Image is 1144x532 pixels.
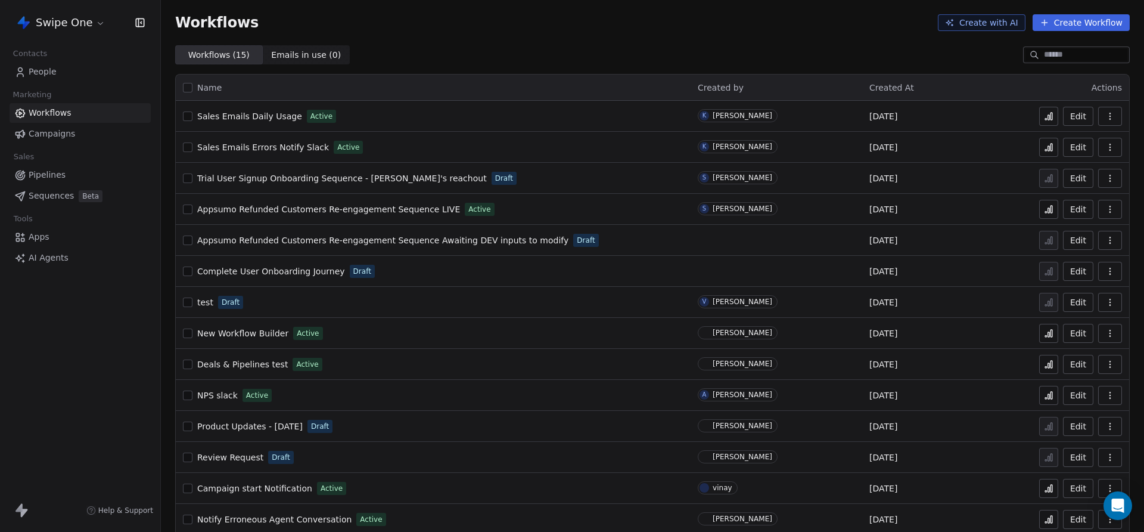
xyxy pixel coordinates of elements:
[296,359,318,370] span: Active
[29,252,69,264] span: AI Agents
[1063,262,1093,281] a: Edit
[1063,324,1093,343] button: Edit
[869,83,914,92] span: Created At
[713,453,772,461] div: [PERSON_NAME]
[702,297,707,307] div: V
[702,111,707,120] div: K
[197,172,487,184] a: Trial User Signup Onboarding Sequence - [PERSON_NAME]'s reachout
[197,420,303,432] a: Product Updates - [DATE]
[197,484,312,493] span: Campaign start Notification
[1063,138,1093,157] button: Edit
[10,103,151,123] a: Workflows
[197,298,213,307] span: test
[1063,200,1093,219] button: Edit
[175,14,259,31] span: Workflows
[321,483,343,494] span: Active
[360,514,382,525] span: Active
[8,86,57,104] span: Marketing
[17,16,31,30] img: Swipe%20One%20Logo%201-1.svg
[1063,293,1093,312] button: Edit
[29,107,71,119] span: Workflows
[197,112,302,121] span: Sales Emails Daily Usage
[1063,107,1093,126] a: Edit
[1063,479,1093,498] button: Edit
[98,506,153,515] span: Help & Support
[1063,510,1093,529] a: Edit
[10,186,151,206] a: SequencesBeta
[495,173,513,184] span: Draft
[700,360,709,369] img: S
[702,204,706,214] div: S
[197,389,238,401] a: NPS slack
[197,267,345,276] span: Complete User Onboarding Journey
[10,165,151,185] a: Pipelines
[10,227,151,247] a: Apps
[197,514,352,525] a: Notify Erroneous Agent Conversation
[29,231,49,243] span: Apps
[869,172,897,184] span: [DATE]
[1063,169,1093,188] button: Edit
[10,62,151,82] a: People
[197,82,222,94] span: Name
[713,174,772,182] div: [PERSON_NAME]
[869,514,897,525] span: [DATE]
[310,111,332,122] span: Active
[197,234,568,246] a: Appsumo Refunded Customers Re-engagement Sequence Awaiting DEV inputs to modify
[197,143,329,152] span: Sales Emails Errors Notify Slack
[197,265,345,277] a: Complete User Onboarding Journey
[713,298,772,306] div: [PERSON_NAME]
[197,453,263,462] span: Review Request
[197,358,288,370] a: Deals & Pipelines test
[353,266,371,277] span: Draft
[869,358,897,370] span: [DATE]
[197,482,312,494] a: Campaign start Notification
[311,421,329,432] span: Draft
[197,205,460,214] span: Appsumo Refunded Customers Re-engagement Sequence LIVE
[869,265,897,277] span: [DATE]
[197,110,302,122] a: Sales Emails Daily Usage
[197,141,329,153] a: Sales Emails Errors Notify Slack
[713,391,772,399] div: [PERSON_NAME]
[297,328,319,339] span: Active
[713,143,772,151] div: [PERSON_NAME]
[86,506,153,515] a: Help & Support
[869,420,897,432] span: [DATE]
[869,203,897,215] span: [DATE]
[337,142,359,153] span: Active
[29,169,66,181] span: Pipelines
[700,329,709,338] img: S
[271,49,341,61] span: Emails in use ( 0 )
[14,13,108,33] button: Swipe One
[10,124,151,144] a: Campaigns
[197,236,568,245] span: Appsumo Refunded Customers Re-engagement Sequence Awaiting DEV inputs to modify
[1063,448,1093,467] button: Edit
[702,390,707,400] div: A
[8,45,52,63] span: Contacts
[938,14,1025,31] button: Create with AI
[197,296,213,308] a: test
[8,210,38,228] span: Tools
[8,148,39,166] span: Sales
[197,422,303,431] span: Product Updates - [DATE]
[1063,386,1093,405] button: Edit
[1033,14,1130,31] button: Create Workflow
[700,515,709,524] img: R
[197,360,288,369] span: Deals & Pipelines test
[29,66,57,78] span: People
[1063,231,1093,250] button: Edit
[869,482,897,494] span: [DATE]
[197,327,288,339] a: New Workflow Builder
[700,422,709,431] img: S
[700,453,709,462] img: S
[713,484,732,492] div: vinay
[1103,491,1132,520] div: Open Intercom Messenger
[246,390,268,401] span: Active
[713,205,772,213] div: [PERSON_NAME]
[197,329,288,338] span: New Workflow Builder
[1063,355,1093,374] button: Edit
